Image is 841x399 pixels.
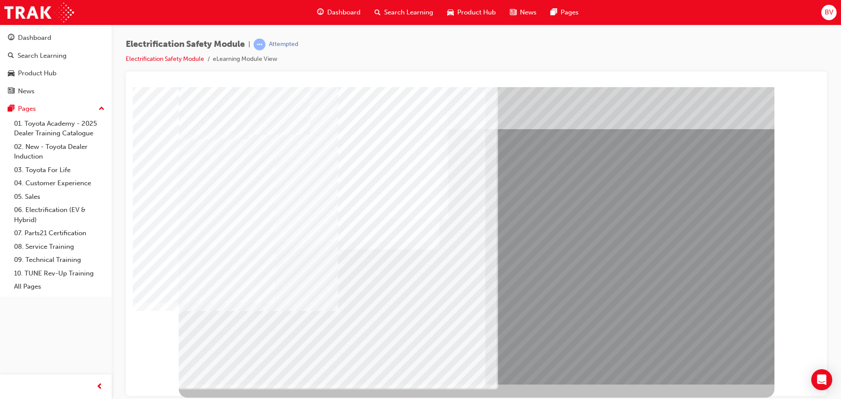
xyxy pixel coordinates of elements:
[11,163,108,177] a: 03. Toyota For Life
[544,4,586,21] a: pages-iconPages
[367,4,440,21] a: search-iconSearch Learning
[561,7,579,18] span: Pages
[375,7,381,18] span: search-icon
[520,7,537,18] span: News
[18,104,36,114] div: Pages
[811,369,832,390] div: Open Intercom Messenger
[18,51,67,61] div: Search Learning
[4,65,108,81] a: Product Hub
[4,101,108,117] button: Pages
[4,28,108,101] button: DashboardSearch LearningProduct HubNews
[126,39,245,49] span: Electrification Safety Module
[11,267,108,280] a: 10. TUNE Rev-Up Training
[327,7,360,18] span: Dashboard
[503,4,544,21] a: news-iconNews
[18,33,51,43] div: Dashboard
[248,39,250,49] span: |
[18,86,35,96] div: News
[8,88,14,95] span: news-icon
[126,55,204,63] a: Electrification Safety Module
[99,103,105,115] span: up-icon
[4,83,108,99] a: News
[310,4,367,21] a: guage-iconDashboard
[11,117,108,140] a: 01. Toyota Academy - 2025 Dealer Training Catalogue
[8,52,14,60] span: search-icon
[18,68,57,78] div: Product Hub
[11,140,108,163] a: 02. New - Toyota Dealer Induction
[11,203,108,226] a: 06. Electrification (EV & Hybrid)
[11,280,108,293] a: All Pages
[11,226,108,240] a: 07. Parts21 Certification
[96,381,103,392] span: prev-icon
[4,3,74,22] img: Trak
[269,40,298,49] div: Attempted
[447,7,454,18] span: car-icon
[825,7,833,18] span: BV
[254,39,265,50] span: learningRecordVerb_ATTEMPT-icon
[551,7,557,18] span: pages-icon
[457,7,496,18] span: Product Hub
[11,190,108,204] a: 05. Sales
[4,30,108,46] a: Dashboard
[8,70,14,78] span: car-icon
[213,54,277,64] li: eLearning Module View
[11,240,108,254] a: 08. Service Training
[384,7,433,18] span: Search Learning
[8,34,14,42] span: guage-icon
[8,105,14,113] span: pages-icon
[317,7,324,18] span: guage-icon
[11,253,108,267] a: 09. Technical Training
[4,48,108,64] a: Search Learning
[11,177,108,190] a: 04. Customer Experience
[821,5,837,20] button: BV
[510,7,516,18] span: news-icon
[440,4,503,21] a: car-iconProduct Hub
